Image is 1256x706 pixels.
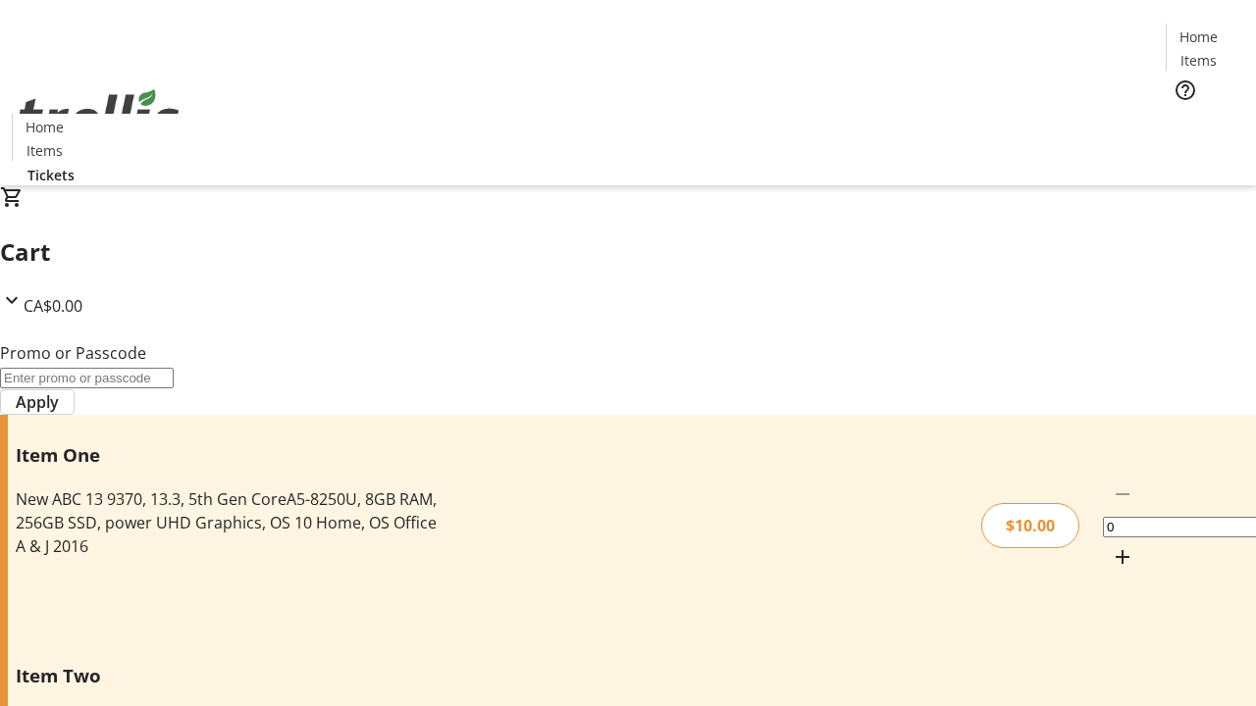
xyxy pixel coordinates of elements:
span: Home [26,117,64,137]
span: Tickets [27,165,75,185]
a: Items [13,140,76,161]
h3: Item Two [16,662,445,689]
div: New ABC 13 9370, 13.3, 5th Gen CoreA5-8250U, 8GB RAM, 256GB SSD, power UHD Graphics, OS 10 Home, ... [16,487,445,558]
button: Increment by one [1103,537,1142,577]
a: Home [1167,26,1230,47]
a: Home [13,117,76,137]
span: Home [1179,26,1218,47]
span: Items [1180,50,1217,71]
span: Apply [16,390,59,414]
span: CA$0.00 [24,295,82,317]
h3: Item One [16,441,445,469]
button: Help [1166,71,1205,110]
img: Orient E2E Organization e46J6YHH52's Logo [12,68,186,166]
div: $10.00 [981,503,1079,548]
span: Tickets [1181,114,1229,134]
a: Items [1167,50,1230,71]
span: Items [26,140,63,161]
a: Tickets [1166,114,1244,134]
a: Tickets [12,165,90,185]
